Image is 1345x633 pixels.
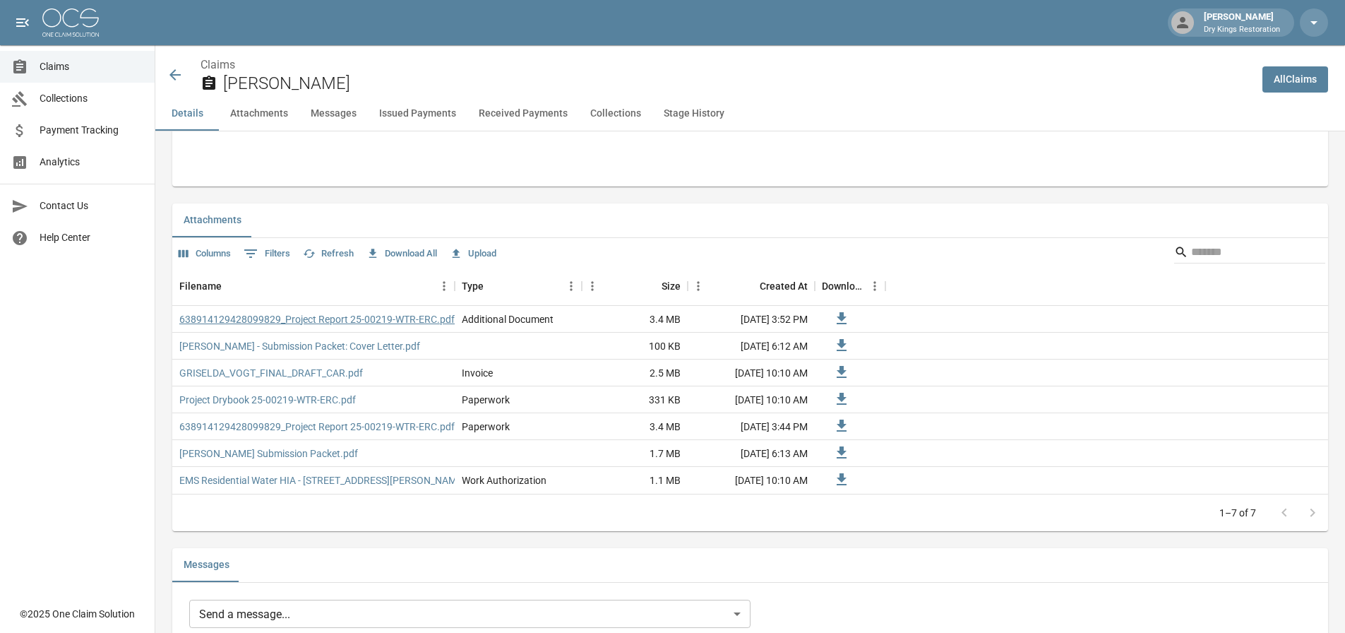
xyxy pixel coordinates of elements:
[20,607,135,621] div: © 2025 One Claim Solution
[579,97,652,131] button: Collections
[688,467,815,494] div: [DATE] 10:10 AM
[582,386,688,413] div: 331 KB
[582,306,688,333] div: 3.4 MB
[155,97,219,131] button: Details
[446,243,500,265] button: Upload
[172,548,241,582] button: Messages
[40,230,143,245] span: Help Center
[652,97,736,131] button: Stage History
[688,276,709,297] button: Menu
[219,97,299,131] button: Attachments
[363,243,441,265] button: Download All
[688,386,815,413] div: [DATE] 10:10 AM
[40,155,143,170] span: Analytics
[688,413,815,440] div: [DATE] 3:44 PM
[582,333,688,360] div: 100 KB
[179,393,356,407] a: Project Drybook 25-00219-WTR-ERC.pdf
[688,266,815,306] div: Created At
[582,467,688,494] div: 1.1 MB
[299,97,368,131] button: Messages
[172,266,455,306] div: Filename
[175,243,234,265] button: Select columns
[179,312,455,326] a: 638914129428099829_Project Report 25-00219-WTR-ERC.pdf
[40,59,143,74] span: Claims
[822,266,864,306] div: Download
[299,243,357,265] button: Refresh
[462,312,554,326] div: Additional Document
[434,276,455,297] button: Menu
[368,97,467,131] button: Issued Payments
[8,8,37,37] button: open drawer
[172,548,1328,582] div: related-list tabs
[40,123,143,138] span: Payment Tracking
[688,333,815,360] div: [DATE] 6:12 AM
[1174,241,1325,266] div: Search
[240,242,294,265] button: Show filters
[1198,10,1286,35] div: [PERSON_NAME]
[462,393,510,407] div: Paperwork
[189,600,751,628] div: Send a message...
[582,276,603,297] button: Menu
[1204,24,1280,36] p: Dry Kings Restoration
[42,8,99,37] img: ocs-logo-white-transparent.png
[155,97,1345,131] div: anchor tabs
[582,440,688,467] div: 1.7 MB
[1262,66,1328,93] a: AllClaims
[179,473,480,487] a: EMS Residential Water HIA - [STREET_ADDRESS][PERSON_NAME]pdf
[179,420,455,434] a: 638914129428099829_Project Report 25-00219-WTR-ERC.pdf
[688,360,815,386] div: [DATE] 10:10 AM
[172,203,1328,237] div: related-list tabs
[561,276,582,297] button: Menu
[179,446,358,461] a: [PERSON_NAME] Submission Packet.pdf
[40,91,143,106] span: Collections
[223,73,1251,94] h2: [PERSON_NAME]
[815,266,885,306] div: Download
[582,360,688,386] div: 2.5 MB
[864,276,885,297] button: Menu
[201,57,1251,73] nav: breadcrumb
[582,266,688,306] div: Size
[688,306,815,333] div: [DATE] 3:52 PM
[179,366,363,380] a: GRISELDA_VOGT_FINAL_DRAFT_CAR.pdf
[462,473,546,487] div: Work Authorization
[467,97,579,131] button: Received Payments
[40,199,143,213] span: Contact Us
[1219,506,1256,520] p: 1–7 of 7
[662,266,681,306] div: Size
[688,440,815,467] div: [DATE] 6:13 AM
[179,339,420,353] a: [PERSON_NAME] - Submission Packet: Cover Letter.pdf
[760,266,808,306] div: Created At
[462,266,484,306] div: Type
[462,366,493,380] div: Invoice
[179,266,222,306] div: Filename
[172,203,253,237] button: Attachments
[462,420,510,434] div: Paperwork
[582,413,688,440] div: 3.4 MB
[455,266,582,306] div: Type
[201,58,235,71] a: Claims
